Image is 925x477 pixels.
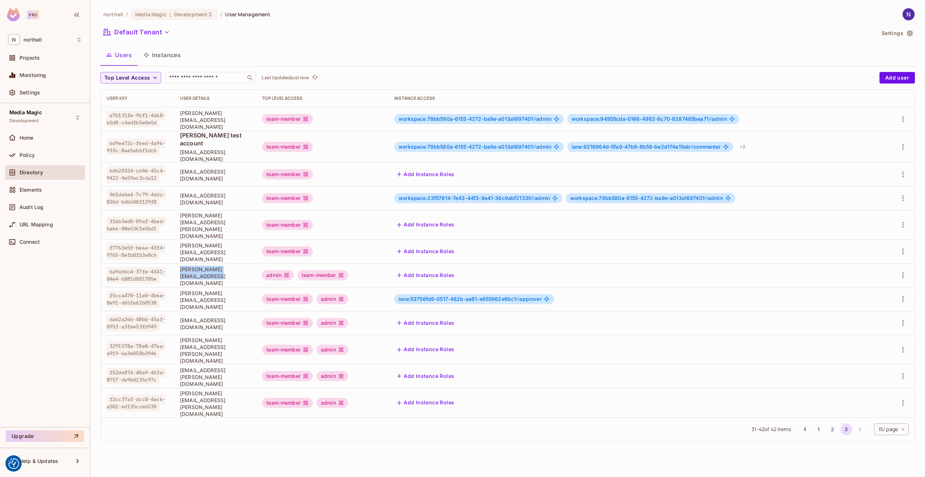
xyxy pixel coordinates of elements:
[23,37,42,43] span: Workspace: northell
[879,72,915,84] button: Add user
[20,135,34,141] span: Home
[180,337,250,364] span: [PERSON_NAME][EMAIL_ADDRESS][PERSON_NAME][DOMAIN_NAME]
[180,290,250,310] span: [PERSON_NAME][EMAIL_ADDRESS][DOMAIN_NAME]
[100,26,173,38] button: Default Tenant
[180,131,250,147] span: [PERSON_NAME] test account
[309,73,319,82] span: Click to refresh data
[20,152,35,158] span: Policy
[827,423,838,435] button: Go to page 2
[874,423,909,435] div: 15 / page
[104,73,150,82] span: Top Level Access
[262,246,313,256] div: team-member
[570,195,708,201] span: workspace:78bb580a-6155-4272-ba9e-a013a1697401
[690,144,693,150] span: #
[572,116,712,122] span: workspace:94955cda-0166-4982-8c70-8287485bea71
[737,141,748,153] div: + 2
[126,11,128,18] li: /
[394,95,877,101] div: Instance Access
[20,170,43,175] span: Directory
[262,294,313,304] div: team-member
[180,317,250,331] span: [EMAIL_ADDRESS][DOMAIN_NAME]
[262,169,313,179] div: team-member
[572,116,727,122] span: admin
[8,34,20,45] span: N
[813,423,825,435] button: Go to page 1
[297,270,348,280] div: team-member
[20,90,40,95] span: Settings
[20,55,40,61] span: Projects
[107,95,168,101] div: User Key
[516,296,519,302] span: #
[394,344,457,355] button: Add Instance Roles
[107,395,165,411] span: f2cc37af-dcc8-4ac6-a502-ed135cced230
[107,139,165,155] span: 6d9ee72c-feed-4a96-933c-8ae5ab6f1dcb
[8,458,19,469] img: Revisit consent button
[394,370,457,382] button: Add Instance Roles
[903,8,915,20] img: Nigel Charlton
[20,72,46,78] span: Monitoring
[317,318,348,328] div: admin
[107,190,165,206] span: 965debe4-7c79-4ddc-82bd-bdb548f139f8
[262,95,383,101] div: Top Level Access
[799,423,811,435] button: Go to previous page
[533,116,536,122] span: #
[180,110,250,130] span: [PERSON_NAME][EMAIL_ADDRESS][DOMAIN_NAME]
[103,11,123,18] span: the active workspace
[180,390,250,417] span: [PERSON_NAME][EMAIL_ADDRESS][PERSON_NAME][DOMAIN_NAME]
[174,11,207,18] span: Development
[317,294,348,304] div: admin
[180,266,250,286] span: [PERSON_NAME][EMAIL_ADDRESS][DOMAIN_NAME]
[394,169,457,180] button: Add Instance Roles
[394,246,457,257] button: Add Instance Roles
[107,368,165,384] span: f52de874-40a9-4b3a-8757-de964235c97c
[107,315,165,331] span: dab2a266-48bb-45af-8953-a3fee53fd949
[107,166,165,183] span: bdb20324-cd46-45c4-9422-4e59ac3cda12
[20,187,42,193] span: Elements
[317,398,348,408] div: admin
[180,168,250,182] span: [EMAIL_ADDRESS][DOMAIN_NAME]
[532,195,535,201] span: #
[394,269,457,281] button: Add Instance Roles
[107,341,165,358] span: 3291578a-78e8-47ea-a919-6a3e058b3946
[107,217,165,233] span: 316b3ed0-09af-4bed-ba6e-88e5361e5bd1
[798,423,867,435] nav: pagination navigation
[180,212,250,239] span: [PERSON_NAME][EMAIL_ADDRESS][PERSON_NAME][DOMAIN_NAME]
[135,11,166,18] span: Media Magic
[533,144,536,150] span: #
[394,317,457,329] button: Add Instance Roles
[879,27,915,39] button: Settings
[317,371,348,381] div: admin
[180,149,250,162] span: [EMAIL_ADDRESS][DOMAIN_NAME]
[317,345,348,355] div: admin
[312,74,318,81] span: refresh
[180,95,250,101] div: User Details
[399,296,519,302] span: lane:53756fd8-0517-482b-aa61-e655962e6bc1
[262,318,313,328] div: team-member
[7,8,20,21] img: SReyMgAAAABJRU5ErkJggg==
[572,144,693,150] span: lane:9216964d-5fa9-47b9-8b59-be2d174e19ab
[8,458,19,469] button: Consent Preferences
[399,116,536,122] span: workspace:78bb580a-6155-4272-ba9e-a013a1697401
[20,458,58,464] span: Help & Updates
[262,220,313,230] div: team-member
[399,296,542,302] span: approver
[262,371,313,381] div: team-member
[180,242,250,263] span: [PERSON_NAME][EMAIL_ADDRESS][DOMAIN_NAME]
[138,46,186,64] button: Instances
[9,110,42,115] span: Media Magic
[262,398,313,408] div: team-member
[705,195,708,201] span: #
[399,116,551,122] span: admin
[107,111,165,127] span: e7b131fe-9bf1-4d68-b5d8-c4edfb5e0e5d
[262,345,313,355] div: team-member
[100,72,161,84] button: Top Level Access
[20,222,53,227] span: URL Mapping
[399,144,551,150] span: admin
[107,267,165,284] span: 6a9abbc4-37fe-4f41-84e4-b881d881705e
[752,425,791,433] span: 31 - 42 of 42 items
[262,193,313,203] div: team-member
[262,75,309,81] p: Last Updated just now
[399,144,536,150] span: workspace:78bb580a-6155-4272-ba9e-a013a1697401
[262,114,313,124] div: team-member
[262,142,313,152] div: team-member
